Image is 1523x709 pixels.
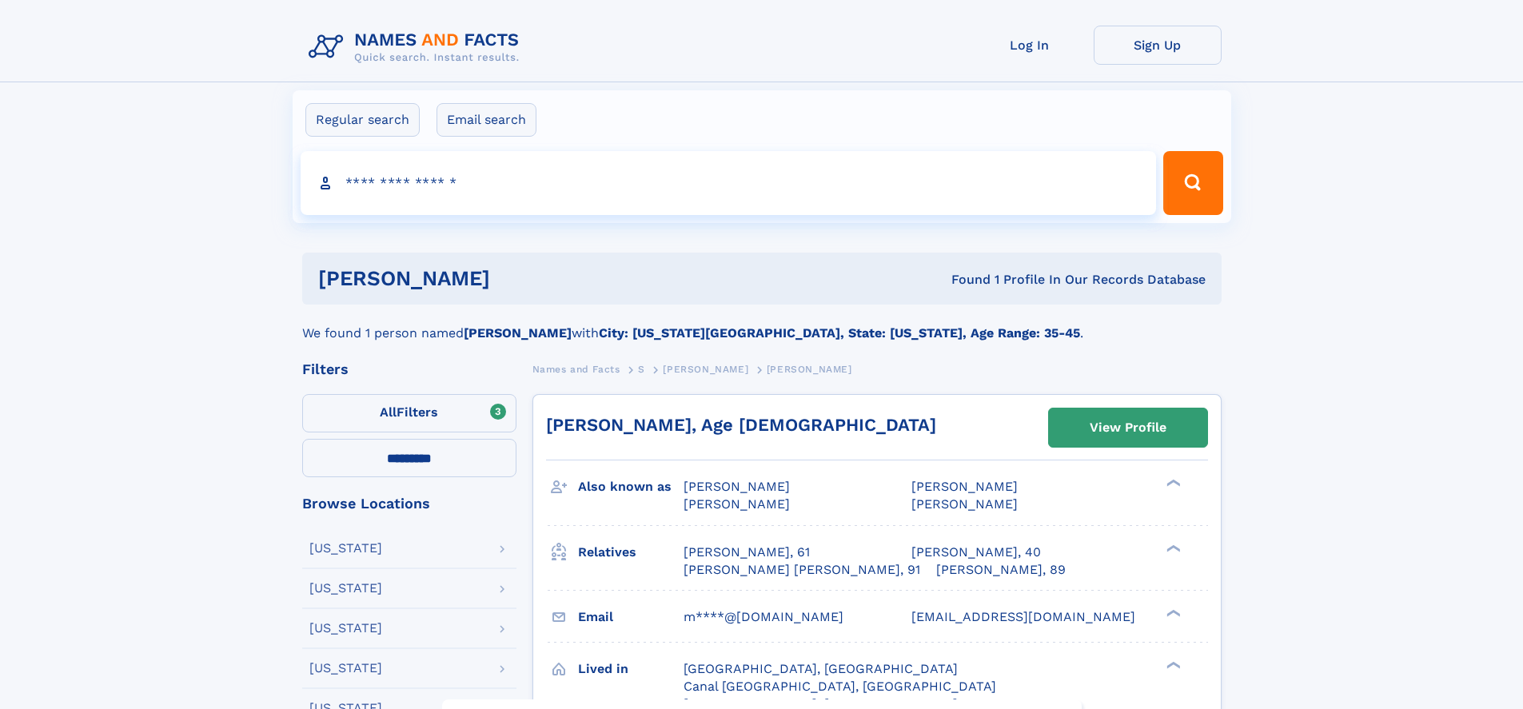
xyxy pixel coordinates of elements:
[684,479,790,494] span: [PERSON_NAME]
[532,359,620,379] a: Names and Facts
[309,582,382,595] div: [US_STATE]
[684,496,790,512] span: [PERSON_NAME]
[767,364,852,375] span: [PERSON_NAME]
[305,103,420,137] label: Regular search
[302,26,532,69] img: Logo Names and Facts
[1094,26,1222,65] a: Sign Up
[309,622,382,635] div: [US_STATE]
[911,609,1135,624] span: [EMAIL_ADDRESS][DOMAIN_NAME]
[599,325,1080,341] b: City: [US_STATE][GEOGRAPHIC_DATA], State: [US_STATE], Age Range: 35-45
[684,679,996,694] span: Canal [GEOGRAPHIC_DATA], [GEOGRAPHIC_DATA]
[1162,478,1182,488] div: ❯
[309,662,382,675] div: [US_STATE]
[966,26,1094,65] a: Log In
[684,661,958,676] span: [GEOGRAPHIC_DATA], [GEOGRAPHIC_DATA]
[720,271,1206,289] div: Found 1 Profile In Our Records Database
[663,359,748,379] a: [PERSON_NAME]
[302,305,1222,343] div: We found 1 person named with .
[1162,659,1182,670] div: ❯
[302,496,516,511] div: Browse Locations
[546,415,936,435] a: [PERSON_NAME], Age [DEMOGRAPHIC_DATA]
[578,473,684,500] h3: Also known as
[638,359,645,379] a: S
[437,103,536,137] label: Email search
[663,364,748,375] span: [PERSON_NAME]
[936,561,1066,579] a: [PERSON_NAME], 89
[578,655,684,683] h3: Lived in
[684,544,810,561] a: [PERSON_NAME], 61
[302,362,516,376] div: Filters
[1163,151,1222,215] button: Search Button
[1090,409,1166,446] div: View Profile
[301,151,1157,215] input: search input
[911,496,1018,512] span: [PERSON_NAME]
[1049,408,1207,447] a: View Profile
[578,539,684,566] h3: Relatives
[464,325,572,341] b: [PERSON_NAME]
[1162,607,1182,618] div: ❯
[911,544,1041,561] a: [PERSON_NAME], 40
[1162,543,1182,553] div: ❯
[302,394,516,432] label: Filters
[911,479,1018,494] span: [PERSON_NAME]
[309,542,382,555] div: [US_STATE]
[318,269,721,289] h1: [PERSON_NAME]
[380,404,397,420] span: All
[578,603,684,631] h3: Email
[638,364,645,375] span: S
[684,561,920,579] a: [PERSON_NAME] [PERSON_NAME], 91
